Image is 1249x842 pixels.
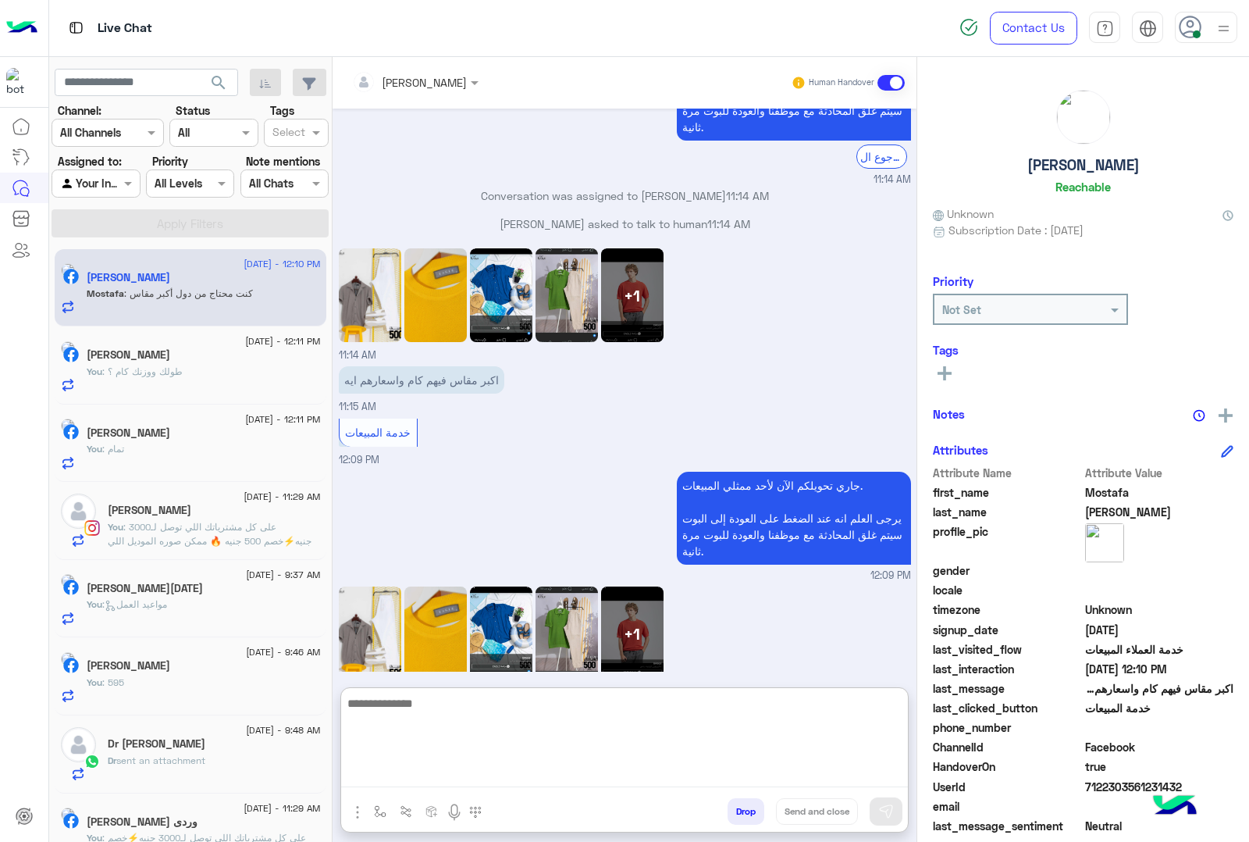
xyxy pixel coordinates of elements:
[102,598,167,610] span: : مواعيد العمل
[728,798,764,825] button: Drop
[63,658,79,673] img: Facebook
[63,269,79,284] img: Facebook
[108,521,311,561] span: على كل مشترياتك اللي توصل لـ3000 جنيه⚡خصم 500 جنيه 🔥 ممكن صوره الموديل اللي حضرتك بتسال عليه
[61,341,75,355] img: picture
[933,680,1082,697] span: last_message
[404,248,467,342] img: Image
[87,676,102,688] span: You
[339,366,504,394] p: 24/8/2025, 11:15 AM
[108,755,116,766] span: Dr
[339,349,376,361] span: 11:14 AM
[87,815,197,829] h5: وردى صلاح الدين احمد
[419,798,445,824] button: create order
[933,758,1082,775] span: HandoverOn
[1085,680,1234,697] span: اكبر مقاس فيهم كام واسعارهم ايه
[933,504,1082,520] span: last_name
[1085,719,1234,736] span: null
[933,582,1082,598] span: locale
[339,248,401,342] img: Image
[87,366,102,377] span: You
[933,205,994,222] span: Unknown
[200,69,238,102] button: search
[469,806,482,819] img: make a call
[63,813,79,829] img: Facebook
[1055,180,1111,194] h6: Reachable
[152,153,188,169] label: Priority
[63,347,79,362] img: Facebook
[102,443,124,455] span: تمام
[933,465,1082,481] span: Attribute Name
[870,569,911,583] span: 12:09 PM
[61,574,75,588] img: picture
[677,472,911,565] p: 24/8/2025, 12:09 PM
[1139,20,1157,37] img: tab
[933,661,1082,677] span: last_interaction
[209,73,228,92] span: search
[374,805,386,818] img: select flow
[1085,779,1234,795] span: 7122303561231432
[116,755,205,766] span: sent an attachment
[933,798,1082,815] span: email
[176,102,210,119] label: Status
[52,209,329,237] button: Apply Filters
[84,520,100,536] img: Instagram
[933,343,1233,357] h6: Tags
[368,798,393,824] button: select flow
[425,805,438,818] img: create order
[933,601,1082,618] span: timezone
[933,407,965,421] h6: Notes
[933,443,988,457] h6: Attributes
[108,521,123,533] span: You
[990,12,1077,45] a: Contact Us
[1057,91,1110,144] img: picture
[445,803,464,822] img: send voice note
[959,18,978,37] img: spinner
[98,18,152,39] p: Live Chat
[124,287,253,299] span: كنت محتاج من دول أكبر مقاس
[87,271,170,284] h5: Mostafa Mohamed
[400,805,412,818] img: Trigger scenario
[245,334,320,348] span: [DATE] - 12:11 PM
[933,818,1082,834] span: last_message_sentiment
[1085,818,1234,834] span: 0
[244,257,320,271] span: [DATE] - 12:10 PM
[601,587,664,680] div: +1
[601,248,664,342] div: +1
[87,348,170,362] h5: Ahmed Thrwat
[933,562,1082,579] span: gender
[948,222,1084,238] span: Subscription Date : [DATE]
[102,676,124,688] span: 595
[933,274,973,288] h6: Priority
[933,523,1082,559] span: profile_pic
[58,102,101,119] label: Channel:
[102,366,183,377] span: طولك ووزنك كام ؟
[6,12,37,45] img: Logo
[536,248,598,342] img: Image
[1096,20,1114,37] img: tab
[108,737,205,751] h5: Dr Abdallah
[61,808,75,822] img: picture
[61,652,75,666] img: picture
[470,248,532,342] img: Image
[244,490,320,504] span: [DATE] - 11:29 AM
[1027,156,1140,174] h5: [PERSON_NAME]
[856,144,907,169] div: الرجوع ال Bot
[87,659,170,673] h5: Ahmed Ragab
[245,412,320,426] span: [DATE] - 12:11 PM
[1085,700,1234,716] span: خدمة المبيعات
[339,216,911,232] p: [PERSON_NAME] asked to talk to human
[58,153,122,169] label: Assigned to:
[1214,19,1233,38] img: profile
[1085,582,1234,598] span: null
[404,587,467,680] img: Image
[809,77,874,89] small: Human Handover
[1085,798,1234,815] span: null
[1085,641,1234,658] span: خدمة العملاء المبيعات
[270,102,294,119] label: Tags
[1085,758,1234,775] span: true
[66,18,86,37] img: tab
[87,582,203,595] h5: محمد رمضان عبدالحميد
[87,287,124,299] span: Mostafa
[1085,504,1234,520] span: Mohamed
[1089,12,1120,45] a: tab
